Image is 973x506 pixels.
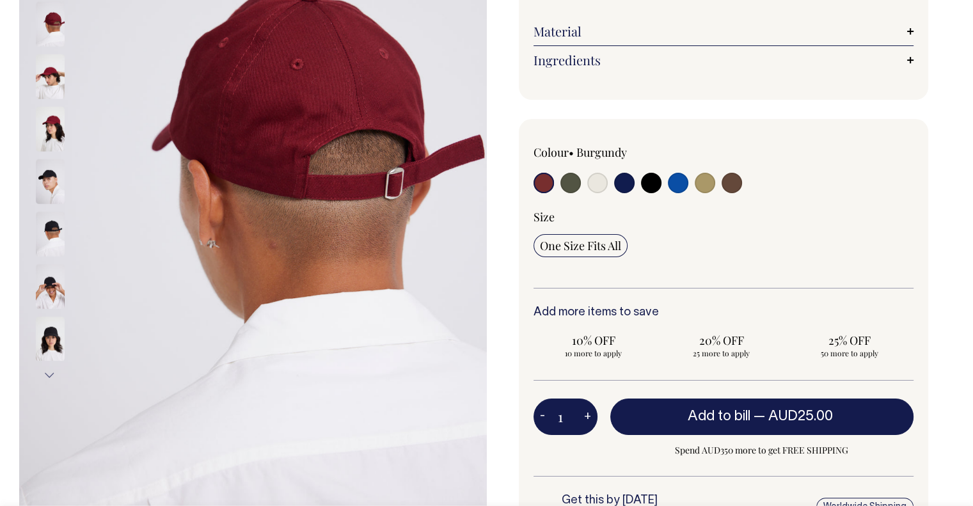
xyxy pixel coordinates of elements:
button: Add to bill —AUD25.00 [610,399,914,434]
a: Ingredients [534,52,914,68]
span: • [569,145,574,160]
input: 20% OFF 25 more to apply [661,329,782,362]
span: AUD25.00 [768,410,833,423]
input: 10% OFF 10 more to apply [534,329,654,362]
span: 20% OFF [668,333,775,348]
a: Material [534,24,914,39]
span: — [754,410,836,423]
input: 25% OFF 50 more to apply [789,329,910,362]
span: 10% OFF [540,333,647,348]
img: black [36,264,65,308]
img: black [36,211,65,256]
span: One Size Fits All [540,238,621,253]
label: Burgundy [576,145,627,160]
h6: Add more items to save [534,306,914,319]
span: 10 more to apply [540,348,647,358]
div: Colour [534,145,686,160]
button: Next [40,361,59,390]
span: 25% OFF [796,333,903,348]
img: burgundy [36,54,65,99]
span: Spend AUD350 more to get FREE SHIPPING [610,443,914,458]
div: Size [534,209,914,225]
img: black [36,316,65,361]
span: Add to bill [688,410,750,423]
span: 25 more to apply [668,348,775,358]
img: burgundy [36,106,65,151]
button: - [534,404,551,430]
img: black [36,159,65,203]
span: 50 more to apply [796,348,903,358]
img: burgundy [36,1,65,46]
button: + [578,404,597,430]
input: One Size Fits All [534,234,628,257]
